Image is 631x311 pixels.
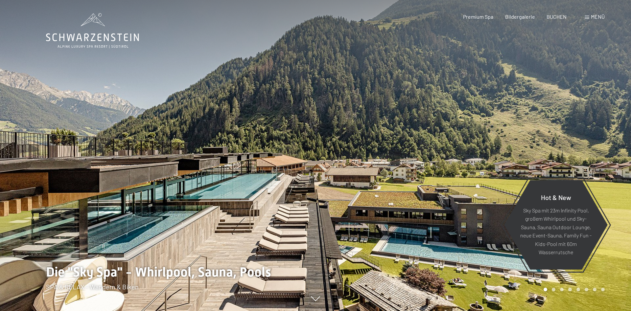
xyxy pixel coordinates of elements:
span: Hot & New [541,193,571,201]
div: Carousel Page 6 [585,288,588,291]
div: Carousel Page 4 [568,288,572,291]
a: Hot & New Sky Spa mit 23m Infinity Pool, großem Whirlpool und Sky-Sauna, Sauna Outdoor Lounge, ne... [504,180,608,270]
div: Carousel Page 3 [560,288,564,291]
span: Menü [591,13,605,20]
p: Sky Spa mit 23m Infinity Pool, großem Whirlpool und Sky-Sauna, Sauna Outdoor Lounge, neue Event-S... [520,206,592,256]
div: Carousel Pagination [541,288,605,291]
div: Carousel Page 8 [601,288,605,291]
a: Bildergalerie [505,13,535,20]
div: Carousel Page 2 [552,288,555,291]
a: Premium Spa [463,13,493,20]
div: Carousel Page 1 (Current Slide) [544,288,547,291]
div: Carousel Page 7 [593,288,596,291]
div: Carousel Page 5 [576,288,580,291]
a: BUCHEN [547,13,567,20]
